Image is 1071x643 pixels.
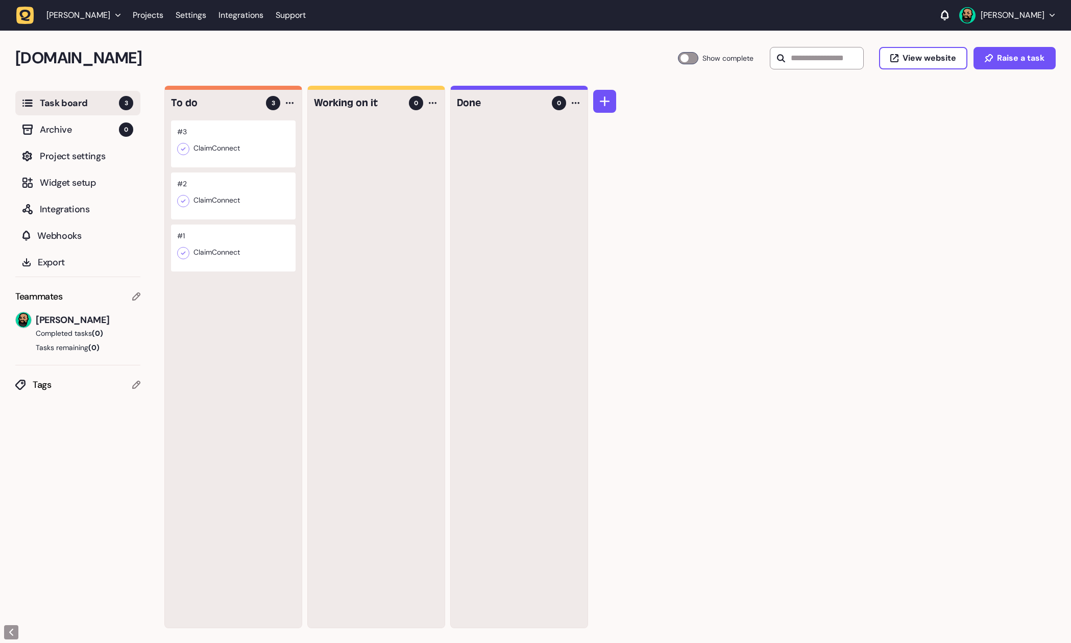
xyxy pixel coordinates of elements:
[176,6,206,24] a: Settings
[92,329,103,338] span: (0)
[15,91,140,115] button: Task board3
[15,46,678,70] h2: DentalXChange.com
[276,10,306,20] a: Support
[557,98,561,108] span: 0
[16,312,31,328] img: Gregory Stenson
[15,197,140,221] button: Integrations
[119,96,133,110] span: 3
[171,96,259,110] h4: To do
[38,255,133,269] span: Export
[133,6,163,24] a: Projects
[981,10,1044,20] p: [PERSON_NAME]
[15,144,140,168] button: Project settings
[879,47,967,69] button: View website
[272,98,275,108] span: 3
[15,170,140,195] button: Widget setup
[15,289,63,304] span: Teammates
[40,122,119,137] span: Archive
[959,7,976,23] img: Gregory Stenson
[959,7,1055,23] button: [PERSON_NAME]
[36,313,140,327] span: [PERSON_NAME]
[16,6,127,24] button: [PERSON_NAME]
[40,149,133,163] span: Project settings
[33,378,132,392] span: Tags
[457,96,545,110] h4: Done
[997,54,1044,62] span: Raise a task
[314,96,402,110] h4: Working on it
[40,96,119,110] span: Task board
[903,54,956,62] span: View website
[46,10,110,20] span: Mojoh
[15,117,140,142] button: Archive0
[40,202,133,216] span: Integrations
[15,328,132,338] button: Completed tasks(0)
[88,343,100,352] span: (0)
[218,6,263,24] a: Integrations
[37,229,133,243] span: Webhooks
[702,52,753,64] span: Show complete
[40,176,133,190] span: Widget setup
[15,250,140,275] button: Export
[414,98,418,108] span: 0
[15,224,140,248] button: Webhooks
[119,122,133,137] span: 0
[973,47,1056,69] button: Raise a task
[15,342,140,353] button: Tasks remaining(0)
